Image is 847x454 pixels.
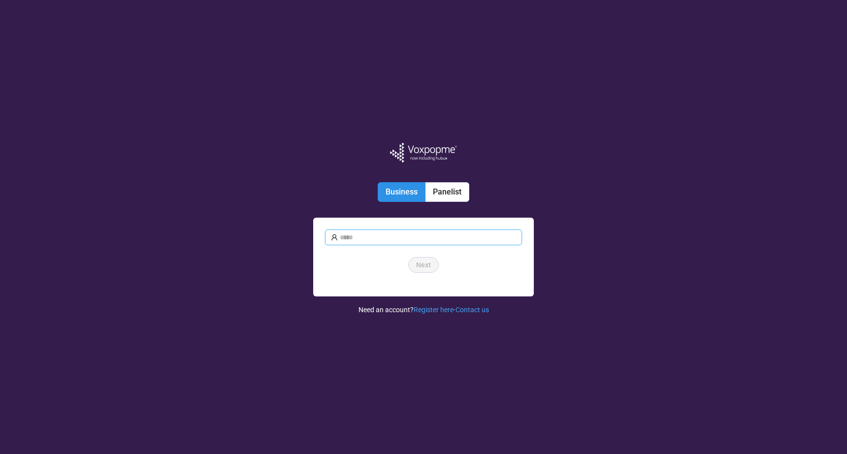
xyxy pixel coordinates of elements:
[358,296,489,315] div: Need an account? ·
[331,234,338,241] span: user
[433,187,461,196] span: Panelist
[414,306,454,314] a: Register here
[456,306,489,314] a: Contact us
[386,187,418,196] span: Business
[408,257,439,273] button: Next
[416,259,431,270] span: Next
